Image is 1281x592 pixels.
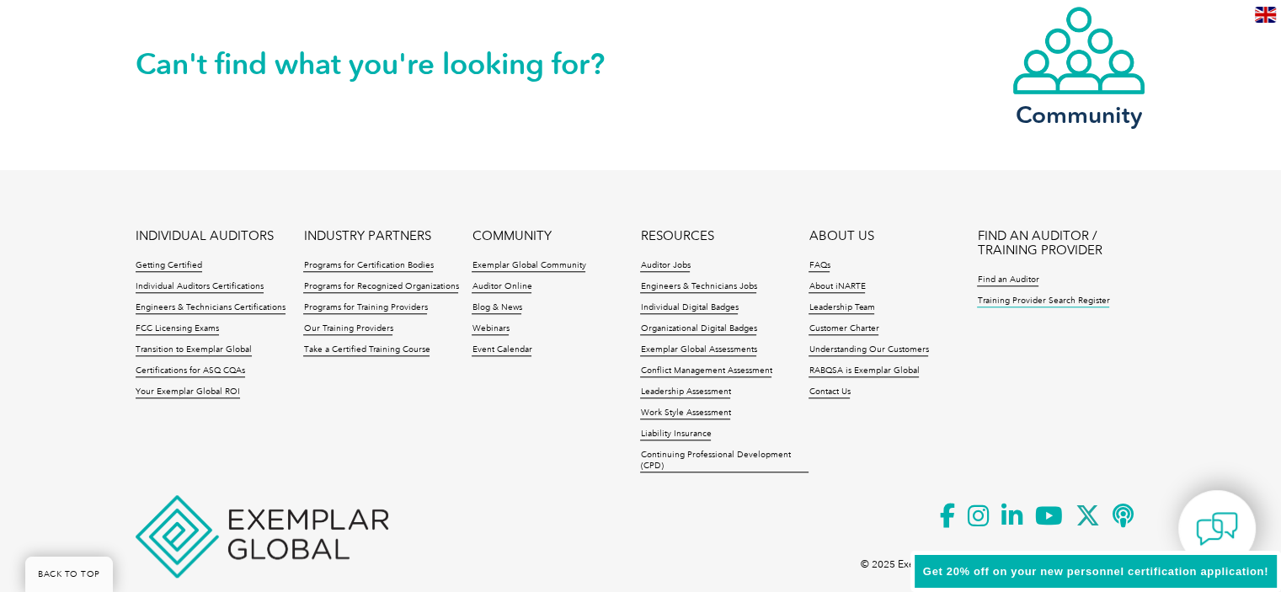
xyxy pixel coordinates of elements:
[136,387,240,398] a: Your Exemplar Global ROI
[809,387,850,398] a: Contact Us
[640,408,730,419] a: Work Style Assessment
[136,323,219,335] a: FCC Licensing Exams
[640,450,809,472] a: Continuing Professional Development (CPD)
[809,260,830,272] a: FAQs
[303,344,430,356] a: Take a Certified Training Course
[136,229,274,243] a: INDIVIDUAL AUDITORS
[303,281,458,293] a: Programs for Recognized Organizations
[472,323,509,335] a: Webinars
[977,229,1145,258] a: FIND AN AUDITOR / TRAINING PROVIDER
[136,51,641,77] h2: Can't find what you're looking for?
[977,296,1109,307] a: Training Provider Search Register
[640,229,713,243] a: RESOURCES
[136,281,264,293] a: Individual Auditors Certifications
[136,495,388,578] img: Exemplar Global
[136,302,286,314] a: Engineers & Technicians Certifications
[809,365,919,377] a: RABQSA is Exemplar Global
[1011,5,1146,96] img: icon-community.webp
[25,557,113,592] a: BACK TO TOP
[1011,5,1146,125] a: Community
[303,323,392,335] a: Our Training Providers
[640,260,690,272] a: Auditor Jobs
[861,555,1146,573] p: © 2025 Exemplar Global Inc (Formerly RABQSA International).
[809,281,865,293] a: About iNARTE
[640,365,771,377] a: Conflict Management Assessment
[472,302,521,314] a: Blog & News
[640,323,756,335] a: Organizational Digital Badges
[640,387,730,398] a: Leadership Assessment
[809,302,874,314] a: Leadership Team
[136,365,245,377] a: Certifications for ASQ CQAs
[809,344,928,356] a: Understanding Our Customers
[472,260,585,272] a: Exemplar Global Community
[472,229,551,243] a: COMMUNITY
[303,229,430,243] a: INDUSTRY PARTNERS
[640,344,756,356] a: Exemplar Global Assessments
[303,260,433,272] a: Programs for Certification Bodies
[472,281,531,293] a: Auditor Online
[1255,7,1276,23] img: en
[1196,508,1238,550] img: contact-chat.png
[977,275,1038,286] a: Find an Auditor
[640,281,756,293] a: Engineers & Technicians Jobs
[640,429,711,440] a: Liability Insurance
[809,229,873,243] a: ABOUT US
[303,302,427,314] a: Programs for Training Providers
[1011,104,1146,125] h3: Community
[472,344,531,356] a: Event Calendar
[136,260,202,272] a: Getting Certified
[640,302,738,314] a: Individual Digital Badges
[923,565,1268,578] span: Get 20% off on your new personnel certification application!
[809,323,878,335] a: Customer Charter
[136,344,252,356] a: Transition to Exemplar Global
